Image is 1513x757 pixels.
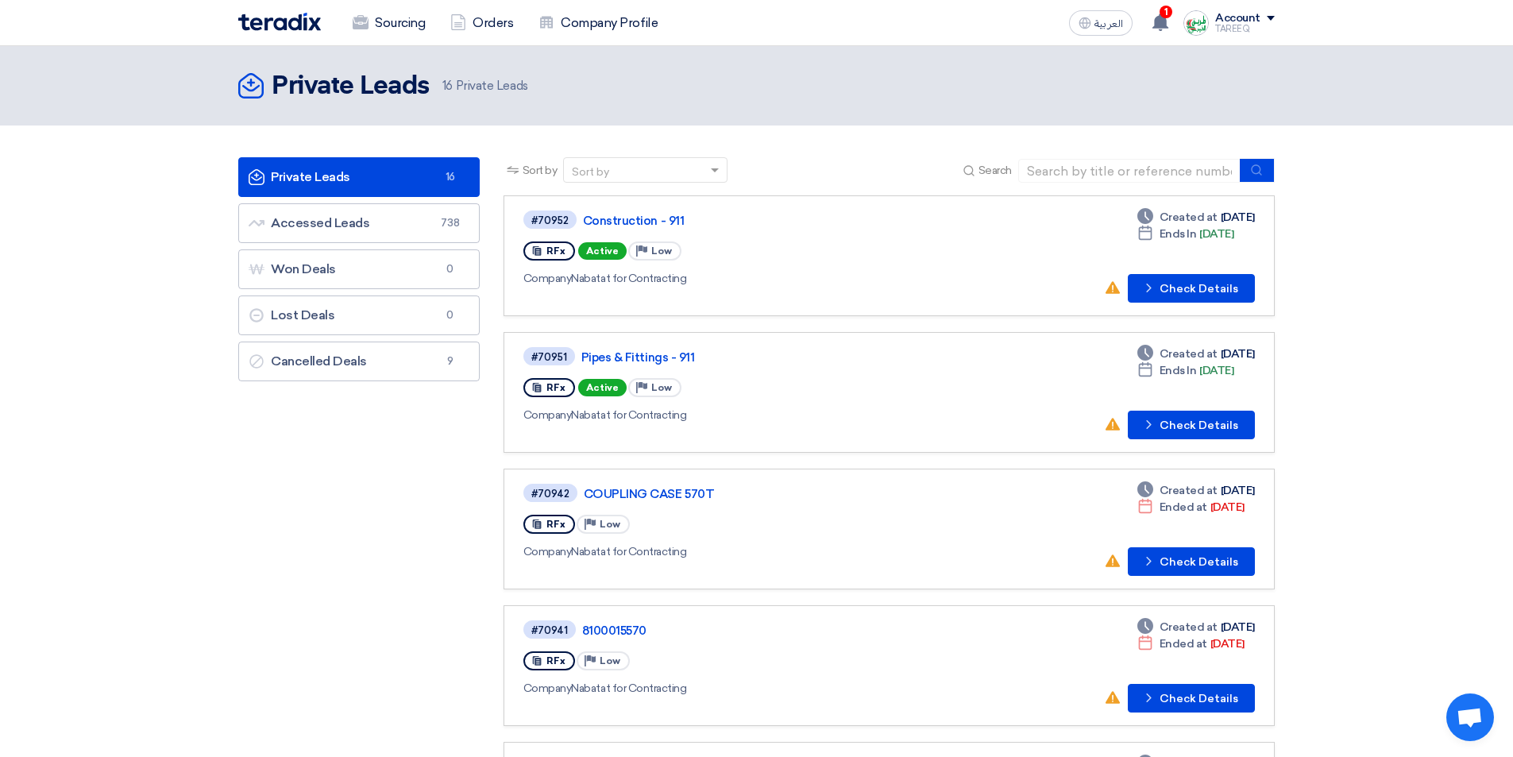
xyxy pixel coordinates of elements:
a: COUPLING CASE 570T [584,487,981,501]
a: Accessed Leads738 [238,203,480,243]
div: Account [1215,12,1260,25]
a: Cancelled Deals9 [238,342,480,381]
span: Created at [1160,619,1218,635]
span: Created at [1160,346,1218,362]
div: [DATE] [1137,635,1245,652]
span: Ends In [1160,226,1197,242]
div: #70952 [531,215,569,226]
button: Check Details [1128,411,1255,439]
span: Low [651,382,672,393]
div: [DATE] [1137,226,1234,242]
div: Sort by [572,164,609,180]
div: [DATE] [1137,619,1255,635]
span: Low [600,655,620,666]
button: Check Details [1128,274,1255,303]
span: 738 [441,215,460,231]
a: Sourcing [340,6,438,41]
span: Private Leads [442,77,528,95]
span: 0 [441,307,460,323]
div: [DATE] [1137,482,1255,499]
input: Search by title or reference number [1018,159,1241,183]
div: [DATE] [1137,362,1234,379]
button: Check Details [1128,684,1255,713]
span: Active [578,379,627,396]
img: Teradix logo [238,13,321,31]
span: Company [523,408,572,422]
span: Search [978,162,1012,179]
a: Orders [438,6,526,41]
div: [DATE] [1137,499,1245,516]
span: 16 [442,79,453,93]
span: Sort by [523,162,558,179]
span: العربية [1094,18,1123,29]
a: 8100015570 [582,624,979,638]
button: Check Details [1128,547,1255,576]
span: Company [523,545,572,558]
div: #70941 [531,625,568,635]
span: RFx [546,519,565,530]
div: Nabatat for Contracting [523,680,982,697]
span: RFx [546,655,565,666]
div: #70951 [531,352,567,362]
span: Company [523,272,572,285]
a: Won Deals0 [238,249,480,289]
span: 9 [441,353,460,369]
div: #70942 [531,489,569,499]
span: Ended at [1160,499,1207,516]
span: Created at [1160,209,1218,226]
div: Nabatat for Contracting [523,543,984,560]
div: [DATE] [1137,346,1255,362]
a: Private Leads16 [238,157,480,197]
div: TAREEQ [1215,25,1275,33]
img: Screenshot___1727703618088.png [1183,10,1209,36]
span: Created at [1160,482,1218,499]
span: Ends In [1160,362,1197,379]
span: Company [523,682,572,695]
a: Construction - 911 [583,214,980,228]
a: Pipes & Fittings - 911 [581,350,978,365]
span: RFx [546,382,565,393]
div: Nabatat for Contracting [523,270,983,287]
div: [DATE] [1137,209,1255,226]
span: RFx [546,245,565,257]
h2: Private Leads [272,71,430,102]
span: Low [600,519,620,530]
button: العربية [1069,10,1133,36]
span: 16 [441,169,460,185]
span: Ended at [1160,635,1207,652]
span: Low [651,245,672,257]
span: 1 [1160,6,1172,18]
a: Company Profile [526,6,670,41]
div: Nabatat for Contracting [523,407,982,423]
span: 0 [441,261,460,277]
a: Open chat [1446,693,1494,741]
span: Active [578,242,627,260]
a: Lost Deals0 [238,295,480,335]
